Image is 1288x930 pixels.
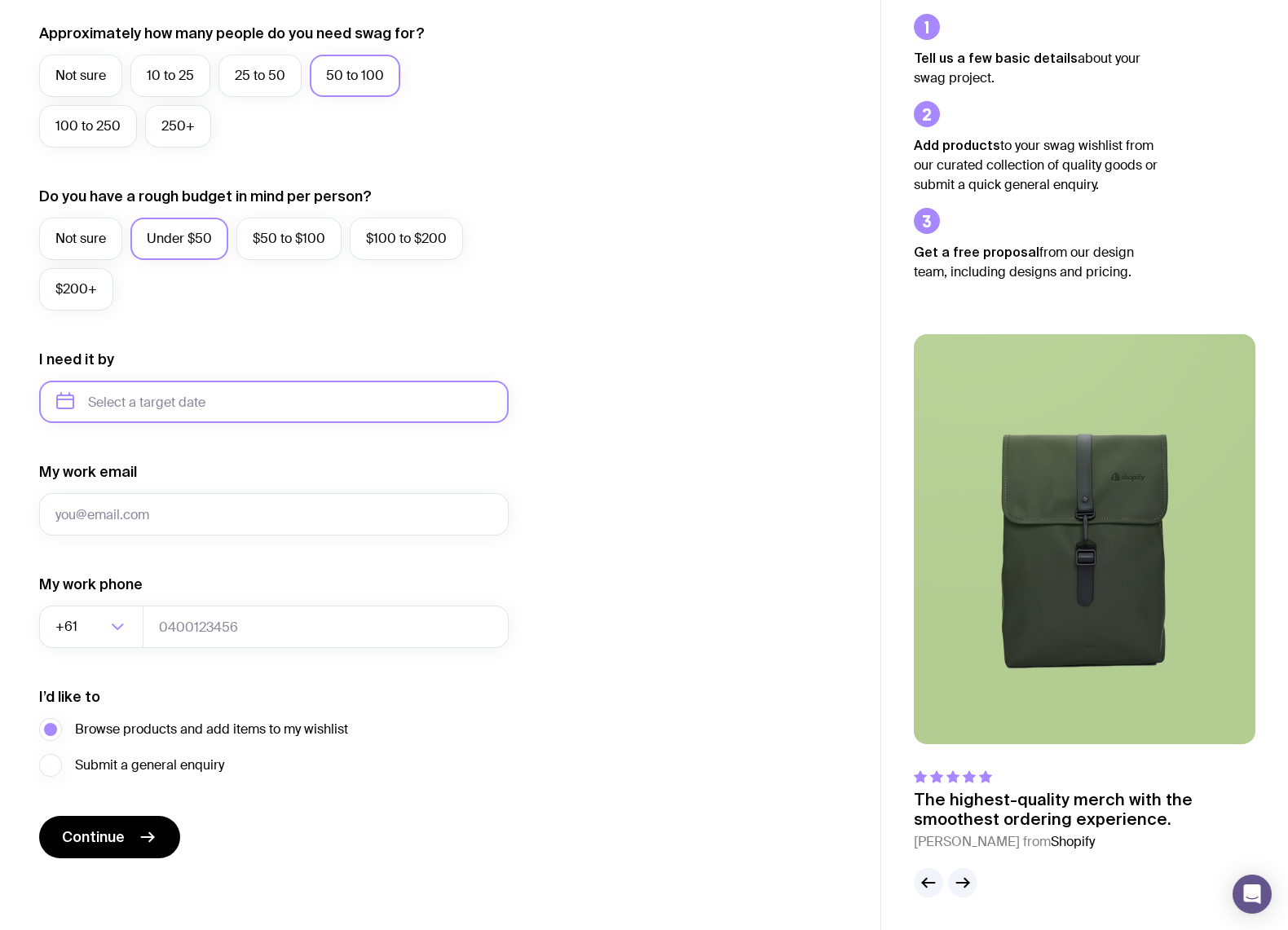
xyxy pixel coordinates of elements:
[39,105,137,148] label: 100 to 250
[914,832,1255,852] cite: [PERSON_NAME] from
[39,218,122,260] label: Not sure
[39,816,180,858] button: Continue
[914,790,1255,829] p: The highest-quality merch with the smoothest ordering experience.
[39,268,113,311] label: $200+
[55,606,81,648] span: +61
[39,187,372,206] label: Do you have a rough budget in mind per person?
[75,720,348,739] span: Browse products and add items to my wishlist
[75,756,224,775] span: Submit a general enquiry
[39,687,100,707] label: I’d like to
[130,55,210,97] label: 10 to 25
[39,24,425,43] label: Approximately how many people do you need swag for?
[310,55,400,97] label: 50 to 100
[39,493,509,536] input: you@email.com
[39,575,143,594] label: My work phone
[62,827,125,847] span: Continue
[39,606,143,648] div: Search for option
[1051,833,1095,850] span: Shopify
[39,381,509,423] input: Select a target date
[914,245,1039,259] strong: Get a free proposal
[914,135,1158,195] p: to your swag wishlist from our curated collection of quality goods or submit a quick general enqu...
[350,218,463,260] label: $100 to $200
[39,350,114,369] label: I need it by
[914,242,1158,282] p: from our design team, including designs and pricing.
[145,105,211,148] label: 250+
[236,218,342,260] label: $50 to $100
[914,51,1078,65] strong: Tell us a few basic details
[39,55,122,97] label: Not sure
[914,48,1158,88] p: about your swag project.
[130,218,228,260] label: Under $50
[39,462,137,482] label: My work email
[81,606,106,648] input: Search for option
[914,138,1000,152] strong: Add products
[218,55,302,97] label: 25 to 50
[1233,875,1272,914] div: Open Intercom Messenger
[143,606,509,648] input: 0400123456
